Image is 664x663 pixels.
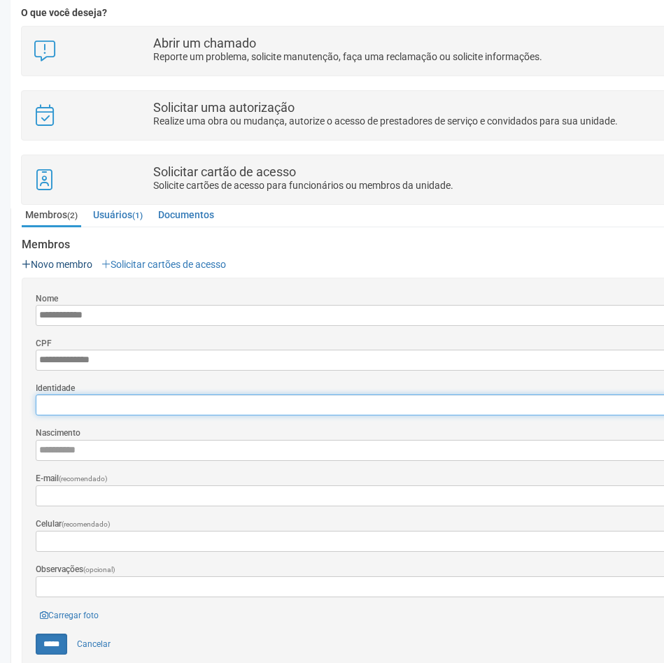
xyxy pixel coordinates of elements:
label: Nascimento [36,427,80,439]
span: (opcional) [83,566,115,573]
a: Cancelar [69,634,118,655]
a: Usuários(1) [90,204,146,225]
small: (2) [67,211,78,220]
label: Observações [36,563,115,576]
label: Nome [36,292,58,305]
a: Carregar foto [36,608,103,623]
strong: Solicitar cartão de acesso [153,164,296,179]
label: Celular [36,518,111,531]
a: Novo membro [22,259,92,270]
label: E-mail [36,472,108,485]
label: Identidade [36,382,75,394]
span: (recomendado) [62,520,111,528]
a: Documentos [155,204,218,225]
strong: Abrir um chamado [153,36,256,50]
label: CPF [36,337,52,350]
a: Solicitar cartões de acesso [101,259,226,270]
span: (recomendado) [59,475,108,483]
strong: Solicitar uma autorização [153,100,295,115]
a: Membros(2) [22,204,81,227]
small: (1) [132,211,143,220]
